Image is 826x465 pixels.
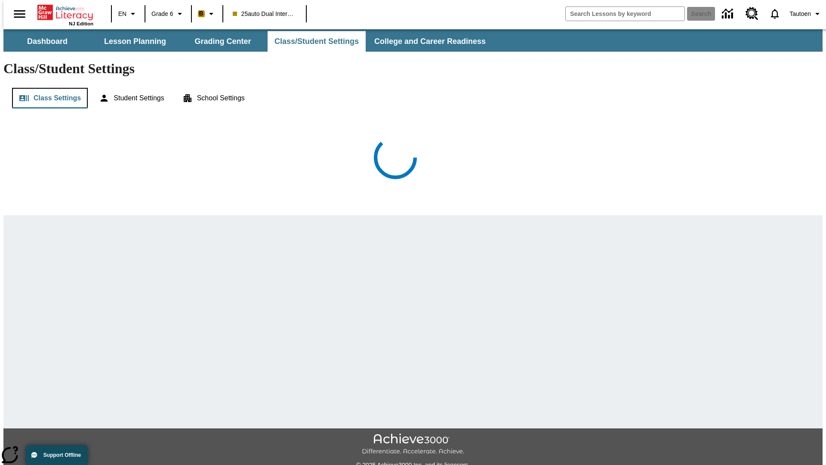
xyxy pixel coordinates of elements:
[118,9,126,19] span: EN
[3,61,823,77] h1: Class/Student Settings
[37,3,93,26] div: Home
[362,434,464,456] img: Achieve3000 Differentiate Accelerate Achieve
[717,2,740,26] a: Data Center
[26,445,88,465] button: Support Offline
[194,6,220,22] button: Boost Class color is peach. Change class color
[233,9,296,19] span: 25auto Dual International
[92,88,171,108] button: Student Settings
[789,9,811,19] span: Tautoen
[69,21,93,26] span: NJ Edition
[12,88,814,108] div: Class/Student Settings
[367,31,493,52] button: College and Career Readiness
[199,8,203,19] span: B
[92,31,178,52] button: Lesson Planning
[37,4,93,21] a: Home
[43,452,81,458] span: Support Offline
[740,2,764,25] a: Resource Center, Will open in new tab
[180,31,266,52] button: Grading Center
[4,31,90,52] button: Dashboard
[148,6,188,22] button: Grade: Grade 6, Select a grade
[12,88,88,108] button: Class Settings
[3,31,493,52] div: SubNavbar
[151,9,173,19] span: Grade 6
[3,29,823,52] div: SubNavbar
[566,7,684,21] input: search field
[176,88,252,108] button: School Settings
[114,6,142,22] button: Language: EN, Select a language
[268,31,366,52] button: Class/Student Settings
[7,1,32,27] button: Open side menu
[764,3,786,25] a: Notifications
[786,6,826,22] button: Profile/Settings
